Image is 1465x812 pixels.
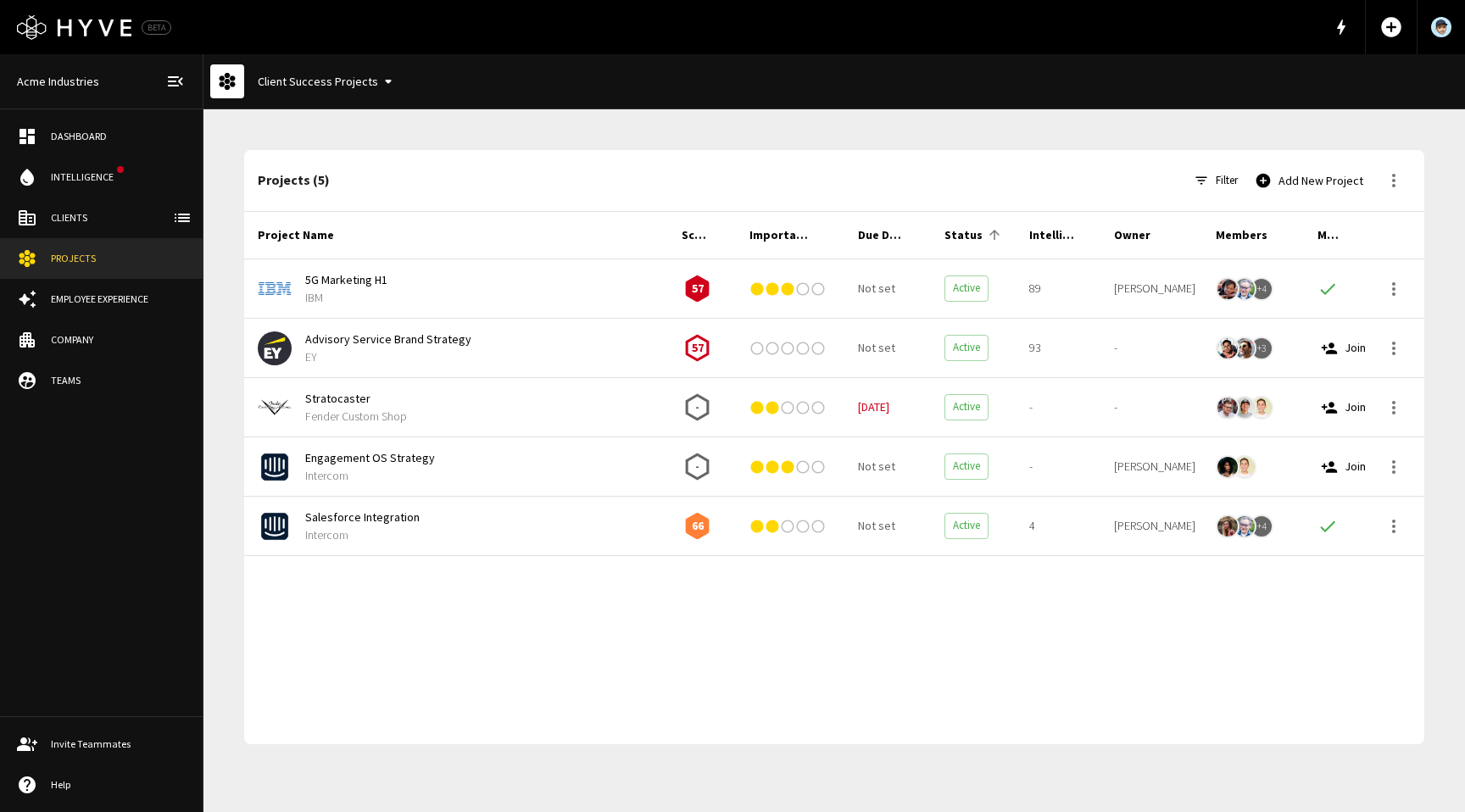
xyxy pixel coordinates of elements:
span: add_circle [1379,15,1403,39]
button: Sort [814,223,838,247]
a: Acme Industries [10,66,106,97]
button: client-list [165,201,199,235]
p: IBM [305,289,655,306]
div: +4 [1250,277,1273,301]
div: Collecting [682,451,713,482]
div: +4 [1250,514,1273,538]
img: intercom.com [258,450,292,484]
button: Active [944,275,989,302]
button: Not set [851,273,902,304]
p: Fender Custom Shop [305,408,655,425]
button: Sort [1267,223,1291,247]
a: Engagement OS Strategy [305,450,435,465]
div: Members [1209,212,1311,259]
div: +3 [1250,336,1273,360]
img: ibm.com [258,282,292,296]
p: Intercom [305,526,655,543]
img: Meghan White [1217,516,1238,537]
div: Alberto King [1216,336,1239,360]
div: Intelligence [51,170,120,185]
img: User Avatar [1431,17,1451,37]
div: Teams [51,373,186,388]
img: Wayne Short [1234,398,1255,418]
div: - [1022,437,1107,497]
div: Project Name [244,212,675,259]
span: water_drop [17,167,37,187]
div: Due Date [844,212,938,259]
img: Edward Harris [1217,398,1238,418]
p: - [695,458,699,476]
div: Project Name [258,211,334,259]
div: Jason Funderberk [1233,455,1256,479]
div: Clients [51,210,186,225]
button: Active [944,394,989,420]
div: Jules Carter [1216,455,1239,479]
div: Importance [749,211,814,259]
button: Filter [1189,164,1245,197]
p: 57 [692,339,704,357]
button: [DATE] [851,393,896,421]
div: Wayne Short [1233,396,1256,420]
button: Add New Project [1251,164,1370,197]
span: person_add [1321,399,1338,416]
button: Active [944,513,989,539]
div: Company [51,332,186,348]
div: Astrud Gilberto [1216,277,1239,301]
p: - [695,398,699,416]
img: Jason Funderberk [1234,457,1255,477]
img: Skip James [1234,516,1255,537]
p: Intercom [305,467,655,484]
div: Jason Funderberk [1250,396,1273,420]
button: Add [1373,8,1410,46]
div: Members [1216,211,1267,259]
div: Member [1317,211,1340,259]
button: Sort [983,223,1006,247]
div: Medium [682,510,713,542]
div: Invite Teammates [51,737,186,752]
button: Active [944,453,989,480]
div: Ronald Carter [1233,336,1256,360]
button: Sort [1150,223,1174,247]
p: 57 [692,280,704,298]
button: Sort [712,223,736,247]
div: - [1114,339,1117,356]
div: Employee Experience [51,292,186,307]
p: 66 [692,517,704,535]
button: Not set [851,332,902,364]
img: Skip James [1234,279,1255,299]
span: person_add [1321,340,1338,357]
img: intercom.com [258,509,292,543]
div: Low [682,332,713,364]
div: Intelligence [1022,212,1107,259]
div: Owner [1107,212,1209,259]
div: 4 [1022,497,1107,556]
div: 89 [1022,259,1107,319]
div: Help [51,777,186,793]
div: Status [944,211,983,259]
button: Join [1317,332,1372,364]
button: Not set [851,451,902,482]
button: Sort [334,223,358,247]
div: Projects [51,251,186,266]
div: Skip James [1233,514,1256,538]
div: Low [682,273,713,304]
a: Advisory Service Brand Strategy [305,331,471,347]
div: Due Date [858,211,907,259]
div: Meghan White [1216,514,1239,538]
div: 93 [1022,319,1107,378]
div: Intelligence [1029,211,1077,259]
button: Sort [907,223,931,247]
div: - [1114,398,1117,415]
button: Client Success Projects [251,66,405,97]
div: - [1022,378,1107,437]
img: Jules Carter [1217,457,1238,477]
div: Status [938,212,1022,259]
img: Alberto King [1217,338,1238,359]
a: Salesforce Integration [305,509,420,525]
div: Importance [743,212,844,259]
button: Active [944,335,989,361]
div: Dashboard [51,129,186,144]
button: Sort [1077,223,1100,247]
img: Astrud Gilberto [1217,279,1238,299]
div: Skip James [1233,277,1256,301]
